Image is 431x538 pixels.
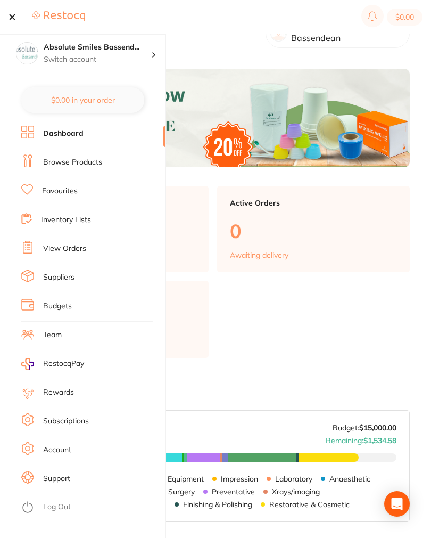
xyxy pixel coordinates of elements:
p: Anaesthetic [329,475,370,483]
a: Suppliers [43,272,74,283]
p: Equipment [168,475,204,483]
a: Dashboard [43,128,84,139]
a: Browse Products [43,157,102,168]
strong: $15,000.00 [359,423,396,433]
a: Restocq Logo [32,11,85,23]
p: Oral Surgery [152,487,195,496]
p: Impression [221,475,258,483]
a: Rewards [43,387,74,398]
div: Open Intercom Messenger [384,491,410,517]
a: Budgets [43,301,72,312]
a: Team [43,330,62,340]
a: Active Orders0Awaiting delivery [217,186,410,272]
a: Subscriptions [43,416,89,427]
strong: $1,534.58 [363,436,396,445]
img: RestocqPay [21,358,34,370]
h2: [DATE] Budget [16,375,410,390]
p: Absolute Smiles Bassendean [291,23,401,43]
img: Absolute Smiles Bassendean [16,43,38,64]
p: Active Orders [230,199,397,207]
p: 0 [230,220,397,242]
button: $0.00 in your order [21,87,144,113]
a: Support [43,474,70,484]
a: View Orders [43,243,86,254]
a: Favourites [42,186,78,197]
p: Laboratory [275,475,312,483]
a: RestocqPay [21,358,84,370]
button: Log Out [21,499,162,516]
span: RestocqPay [43,358,84,369]
p: Remaining: [326,432,396,445]
h4: Absolute Smiles Bassendean [44,42,151,53]
p: Switch account [44,54,151,65]
p: Restorative & Cosmetic [269,500,350,509]
p: Awaiting delivery [230,251,288,259]
p: Budget: [333,423,396,432]
a: Log Out [43,502,71,512]
p: Finishing & Polishing [183,500,252,509]
p: Xrays/imaging [272,487,320,496]
img: Dashboard [16,69,410,167]
a: Inventory Lists [41,215,91,225]
p: Preventative [212,487,255,496]
button: $0.00 [387,9,422,26]
a: Account [43,445,71,455]
img: Restocq Logo [32,11,85,22]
